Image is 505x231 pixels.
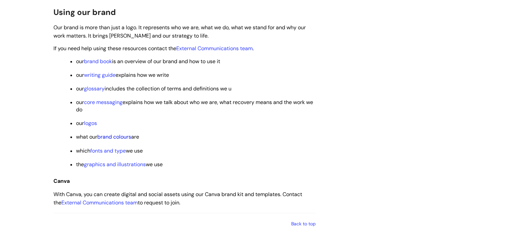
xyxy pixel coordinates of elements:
[97,133,131,140] a: brand colours
[76,58,220,65] span: our is an overview of our brand and how to use it
[53,7,116,17] span: Using our brand
[84,58,112,65] a: brand book
[84,99,123,106] a: core messaging
[76,85,231,92] span: our includes the collection of terms and definitions we u
[291,221,316,227] a: Back to top
[76,161,163,168] span: the we use
[76,120,97,127] span: our
[84,161,146,168] a: graphics and illustrations
[76,133,139,140] span: what our are
[76,71,169,78] span: our explains how we write
[76,99,313,113] span: our explains how we talk about who we are, what recovery means and the work we do
[53,177,70,184] span: Canva
[84,85,105,92] a: glossary
[53,24,306,39] span: Our brand is more than just a logo. It represents who we are, what we do, what we stand for and w...
[84,71,116,78] a: writing guide
[90,147,126,154] a: fonts and type
[53,45,254,52] span: If you need help using these resources contact the .
[53,191,302,206] span: With Canva, you can create digital and social assets using our Canva brand kit and templates. Con...
[61,199,138,206] a: External Communications team
[76,147,143,154] span: which we use
[176,45,253,52] a: External Communications team
[84,120,97,127] a: logos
